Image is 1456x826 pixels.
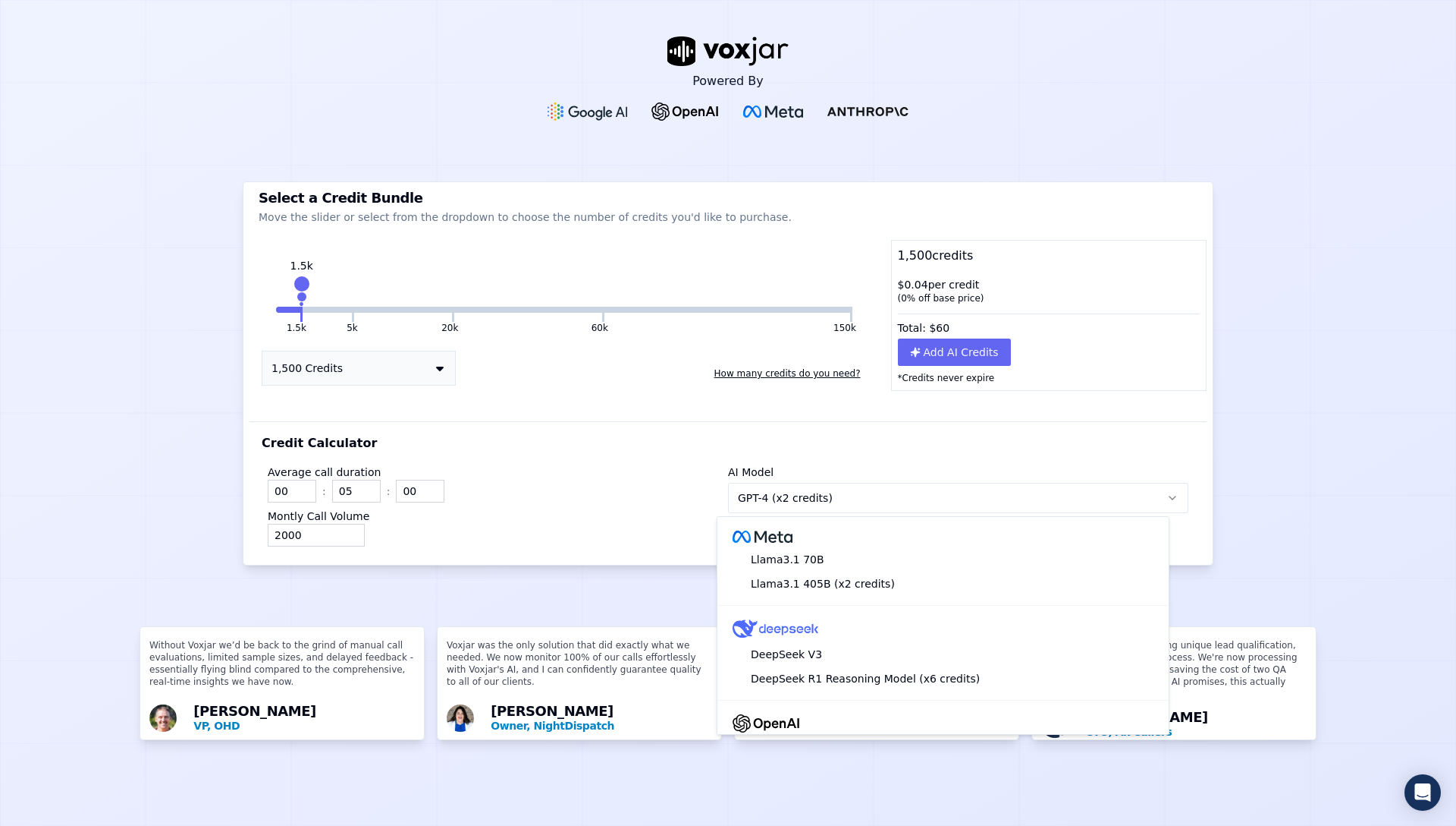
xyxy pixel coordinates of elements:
div: ( 0 % off base price) [898,292,1200,304]
div: Total: $ 60 [892,311,1206,339]
button: 1,500 Credits [262,351,456,386]
div: Open Intercom Messenger [1404,774,1441,811]
p: VP, OHD [193,718,415,733]
button: 150k [833,322,856,334]
span: : [322,484,326,499]
p: Credit Calculator [262,434,377,452]
button: 1.5k [287,322,306,334]
button: Add AI Credits [898,339,1011,366]
button: 60k [591,322,608,334]
p: Move the slider or select from the dropdown to choose the number of credits you'd like to purchase. [259,210,1197,225]
p: Without Voxjar we’d be back to the grind of manual call evaluations, limited sample sizes, and de... [149,639,415,700]
button: 1.5k [276,307,300,313]
button: 20k [441,322,458,334]
button: 5k [347,322,358,334]
button: 60k [454,307,601,313]
div: [PERSON_NAME] [193,705,415,733]
h3: Select a Credit Bundle [259,191,1197,205]
span: : [387,484,391,499]
p: With over 100 clients needing unique lead qualification, we couldn't scale our QA process. We're ... [1041,639,1307,706]
p: Voxjar was the only solution that did exactly what we needed. We now monitor 100% of our calls ef... [447,639,712,700]
img: OpenAI Logo [651,102,719,121]
span: GPT-4 (x2 credits) [738,490,833,506]
p: *Credits never expire [892,366,1206,390]
div: $ 0.04 per credit [892,271,1206,311]
img: voxjar logo [667,36,789,66]
div: 1,500 credits [892,241,1206,271]
div: DeepSeek V3 [726,642,1159,667]
button: 5k [303,307,352,313]
img: Avatar [149,705,177,732]
p: CTO, Ak Callers [1085,724,1307,739]
div: Llama3.1 70B [726,547,1159,572]
div: [PERSON_NAME] [491,705,712,733]
label: AI Model [728,466,773,478]
div: 1.5k [290,258,313,273]
label: Montly Call Volume [268,510,369,522]
div: DeepSeek R1 Reasoning Model (x6 credits) [726,667,1159,691]
img: Avatar [447,705,474,732]
label: Average call duration [268,466,381,478]
p: Owner, NightDispatch [491,718,712,733]
div: [PERSON_NAME] [1085,711,1307,739]
button: How many credits do you need? [708,361,867,386]
button: 150k [604,307,850,313]
img: Google gemini Logo [548,102,628,121]
img: Meta Logo [743,106,803,118]
div: Llama3.1 405B (x2 credits) [726,572,1159,596]
p: Powered By [692,72,764,90]
button: 20k [354,307,453,313]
